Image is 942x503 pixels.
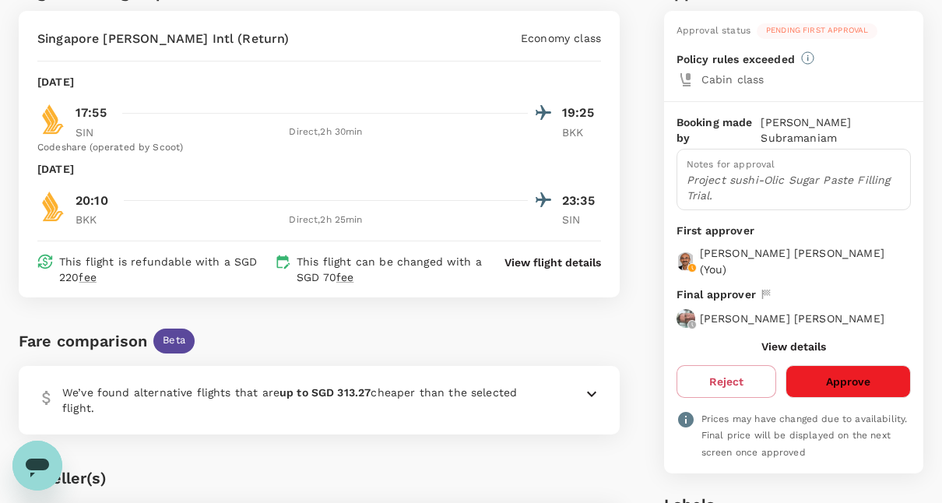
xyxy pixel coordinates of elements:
[279,386,371,399] b: up to SGD 313.27
[153,333,195,348] span: Beta
[37,104,69,135] img: SQ
[37,74,74,90] p: [DATE]
[297,254,483,285] p: This flight can be changed with a SGD 70
[521,30,601,46] p: Economy class
[701,413,908,459] span: Prices may have changed due to availability. Final price will be displayed on the next screen onc...
[124,125,528,140] div: Direct , 2h 30min
[37,30,290,48] p: Singapore [PERSON_NAME] Intl (Return)
[677,309,695,328] img: avatar-679729af9386b.jpeg
[562,212,601,227] p: SIN
[37,191,69,222] img: SQ
[677,114,761,146] p: Booking made by
[19,329,147,354] div: Fare comparison
[62,385,548,416] p: We’ve found alternative flights that are cheaper than the selected flight.
[786,365,911,398] button: Approve
[124,213,528,228] div: Direct , 2h 25min
[562,192,601,210] p: 23:35
[12,441,62,491] iframe: Button to launch messaging window
[677,287,756,303] p: Final approver
[37,161,74,177] p: [DATE]
[700,245,911,276] p: [PERSON_NAME] [PERSON_NAME] ( You )
[677,252,695,271] img: avatar-684f8186645b8.png
[76,125,114,140] p: SIN
[677,23,750,39] div: Approval status
[761,340,826,353] button: View details
[76,212,114,227] p: BKK
[687,159,775,170] span: Notes for approval
[677,365,776,398] button: Reject
[761,114,911,146] p: [PERSON_NAME] Subramaniam
[37,140,601,156] div: Codeshare (operated by Scoot)
[562,104,601,122] p: 19:25
[562,125,601,140] p: BKK
[76,104,107,122] p: 17:55
[757,25,877,36] span: Pending first approval
[677,51,795,67] p: Policy rules exceeded
[687,172,901,203] p: Project sushi-Olic Sugar Paste Filling Trial.
[701,72,911,87] p: Cabin class
[336,271,353,283] span: fee
[504,255,601,270] button: View flight details
[79,271,96,283] span: fee
[76,192,108,210] p: 20:10
[59,254,269,285] p: This flight is refundable with a SGD 220
[700,311,884,326] p: [PERSON_NAME] [PERSON_NAME]
[677,223,911,239] p: First approver
[19,466,620,491] div: Traveller(s)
